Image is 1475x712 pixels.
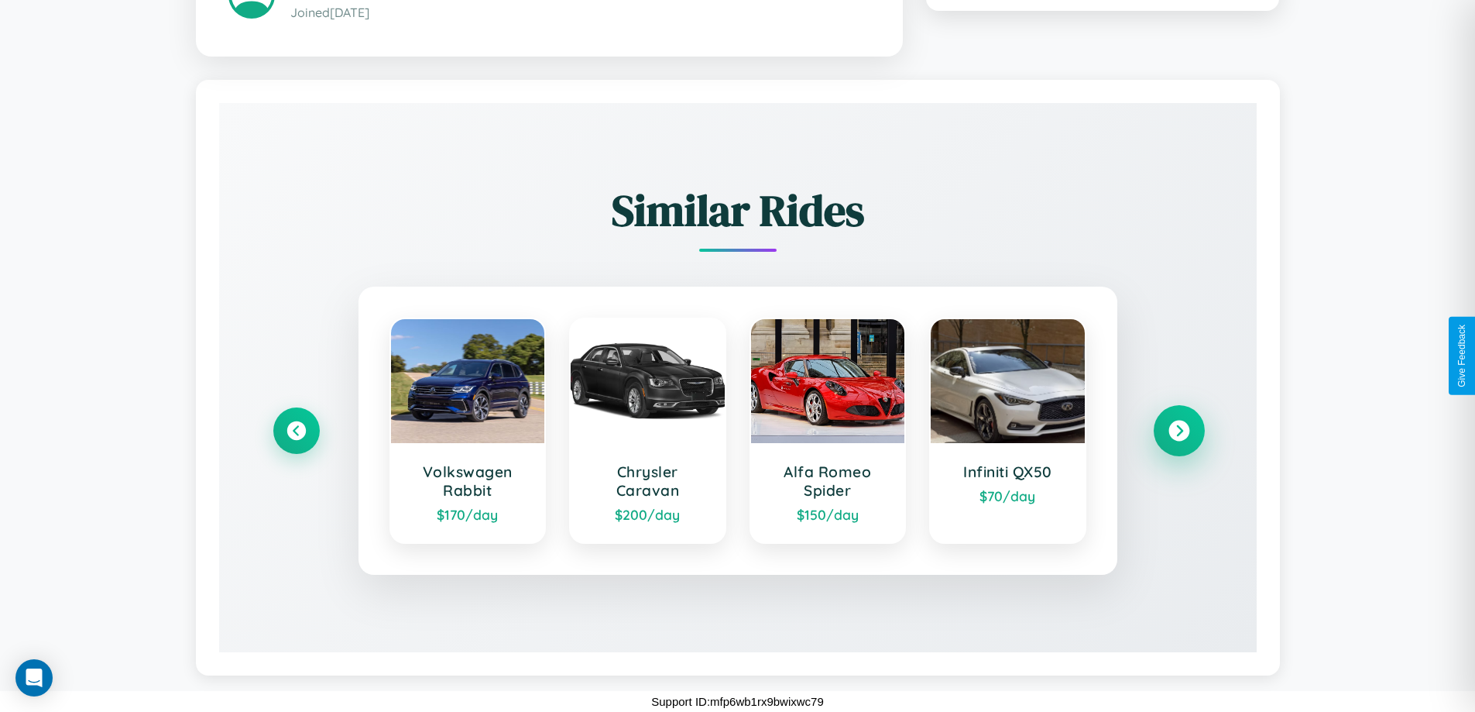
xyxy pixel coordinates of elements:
div: Open Intercom Messenger [15,659,53,697]
p: Support ID: mfp6wb1rx9bwixwc79 [651,691,824,712]
div: $ 170 /day [406,506,530,523]
h3: Alfa Romeo Spider [767,463,890,500]
div: $ 200 /day [586,506,709,523]
h3: Infiniti QX50 [946,463,1069,481]
h2: Similar Rides [273,181,1202,240]
a: Infiniti QX50$70/day [929,318,1086,544]
h3: Chrysler Caravan [586,463,709,500]
div: Give Feedback [1456,325,1467,387]
a: Alfa Romeo Spider$150/day [750,318,907,544]
div: $ 150 /day [767,506,890,523]
a: Chrysler Caravan$200/day [569,318,726,544]
a: Volkswagen Rabbit$170/day [389,318,547,544]
p: Joined [DATE] [290,2,870,24]
div: $ 70 /day [946,487,1069,504]
h3: Volkswagen Rabbit [406,463,530,500]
